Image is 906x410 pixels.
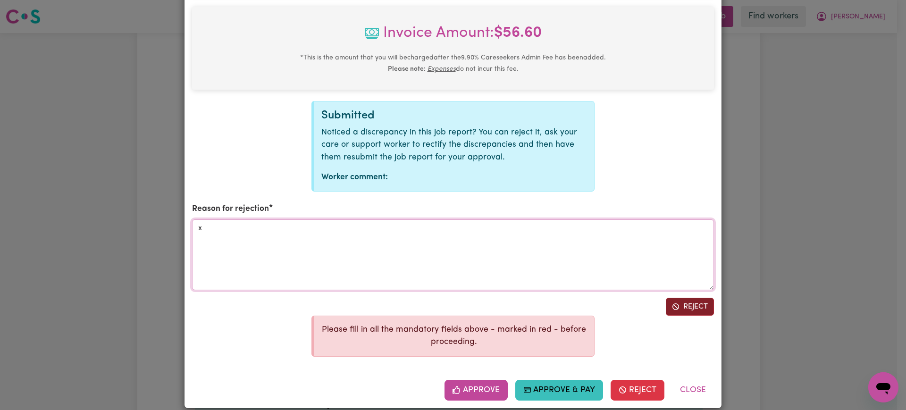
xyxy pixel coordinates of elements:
small: This is the amount that you will be charged after the 9.90 % Careseekers Admin Fee has been added... [300,54,606,73]
button: Reject [611,380,664,401]
span: Invoice Amount: [200,22,706,52]
strong: Worker comment: [321,173,388,181]
label: Reason for rejection [192,203,269,215]
button: Approve [445,380,508,401]
button: Close [672,380,714,401]
button: Reject job report [666,298,714,316]
textarea: x [192,219,714,290]
b: $ 56.60 [494,25,542,41]
p: Please fill in all the mandatory fields above - marked in red - before proceeding. [321,324,587,349]
u: Expenses [428,66,456,73]
p: Noticed a discrepancy in this job report? You can reject it, ask your care or support worker to r... [321,126,587,164]
iframe: Button to launch messaging window [868,372,898,402]
b: Please note: [388,66,426,73]
span: Submitted [321,110,375,121]
button: Approve & Pay [515,380,604,401]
